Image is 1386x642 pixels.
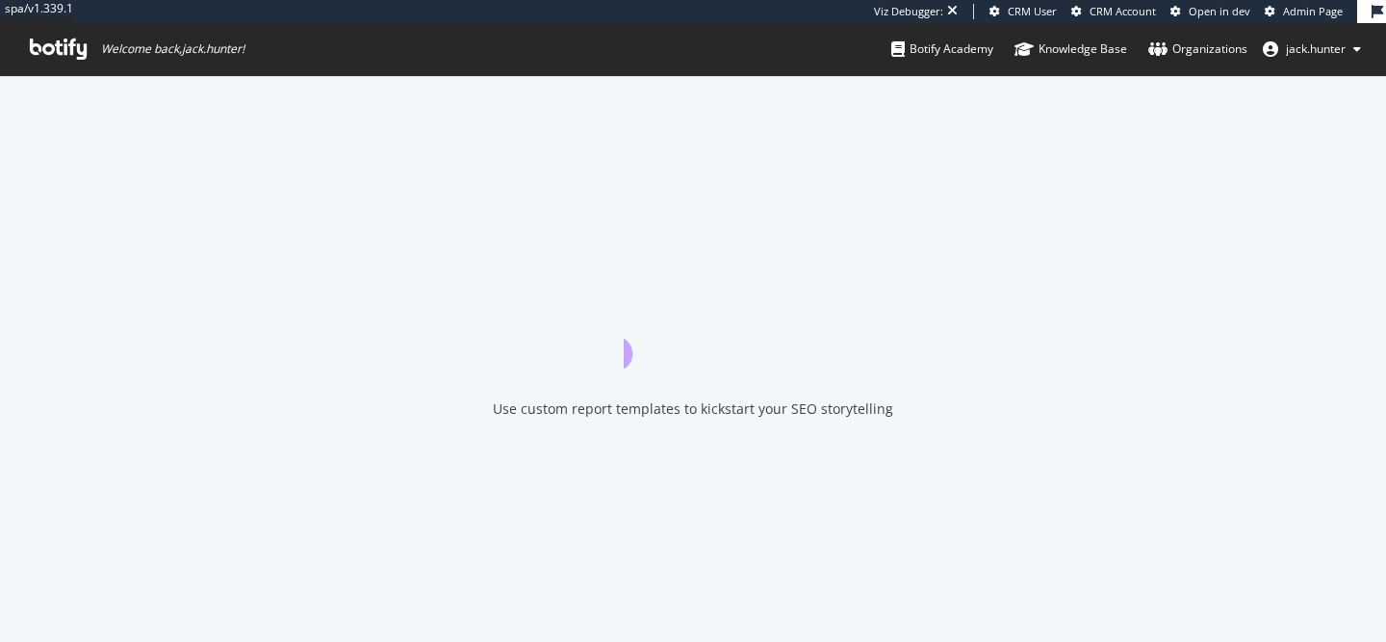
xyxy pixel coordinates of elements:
[891,39,993,59] div: Botify Academy
[1090,4,1156,18] span: CRM Account
[1283,4,1343,18] span: Admin Page
[101,41,244,57] span: Welcome back, jack.hunter !
[1247,34,1376,64] button: jack.hunter
[1189,4,1250,18] span: Open in dev
[1071,4,1156,19] a: CRM Account
[1170,4,1250,19] a: Open in dev
[493,399,893,419] div: Use custom report templates to kickstart your SEO storytelling
[874,4,943,19] div: Viz Debugger:
[624,299,762,369] div: animation
[891,23,993,75] a: Botify Academy
[1014,39,1127,59] div: Knowledge Base
[1265,4,1343,19] a: Admin Page
[1148,23,1247,75] a: Organizations
[1008,4,1057,18] span: CRM User
[989,4,1057,19] a: CRM User
[1286,40,1346,57] span: jack.hunter
[1148,39,1247,59] div: Organizations
[1014,23,1127,75] a: Knowledge Base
